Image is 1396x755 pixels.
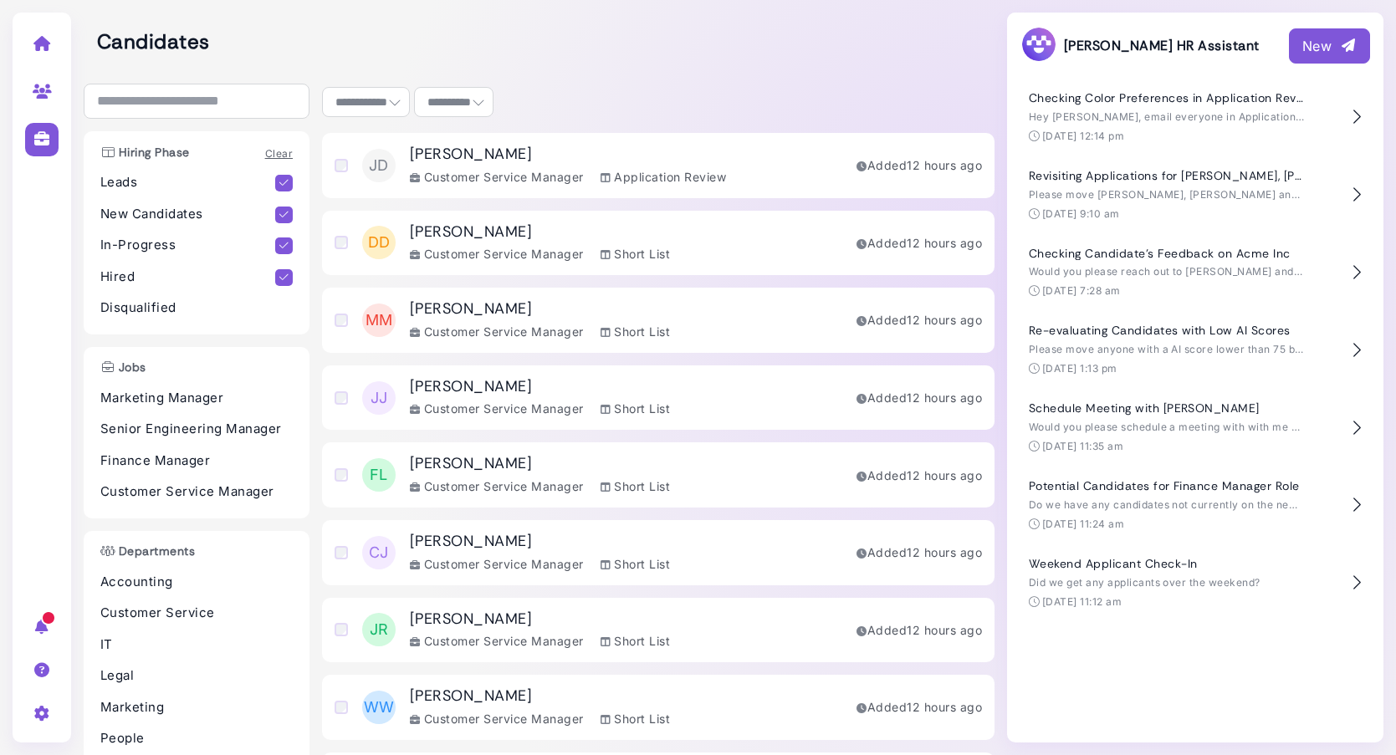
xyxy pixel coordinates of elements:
[601,632,671,650] div: Short List
[907,623,982,637] time: Sep 09, 2025
[100,389,293,408] p: Marketing Manager
[100,451,293,471] p: Finance Manager
[410,455,670,473] h3: [PERSON_NAME]
[1302,36,1357,56] div: New
[410,378,670,396] h3: [PERSON_NAME]
[1020,26,1259,65] h3: [PERSON_NAME] HR Assistant
[410,145,726,164] h3: [PERSON_NAME]
[857,467,982,484] div: Added
[100,236,275,255] p: In-Progress
[857,389,982,406] div: Added
[907,700,982,714] time: Sep 09, 2025
[1029,91,1305,105] h4: Checking Color Preferences in Application Review
[857,234,982,252] div: Added
[1020,311,1370,389] button: Re-evaluating Candidates with Low AI Scores Please move anyone with a AI score lower than 75 back...
[265,147,293,160] a: Clear
[907,313,982,327] time: Sep 09, 2025
[410,323,584,340] div: Customer Service Manager
[362,226,396,259] span: DD
[601,245,671,263] div: Short List
[1289,28,1370,64] button: New
[100,482,293,502] p: Customer Service Manager
[1042,518,1124,530] time: [DATE] 11:24 am
[1020,389,1370,467] button: Schedule Meeting with [PERSON_NAME] Would you please schedule a meeting with with me and [PERSON_...
[1020,79,1370,156] button: Checking Color Preferences in Application Review Hey [PERSON_NAME], email everyone in Application...
[1042,130,1124,142] time: [DATE] 12:14 pm
[1029,247,1305,261] h4: Checking Candidate's Feedback on Acme Inc
[100,635,293,655] p: IT
[100,729,293,748] p: People
[362,149,396,182] span: JD
[601,555,671,573] div: Short List
[92,360,155,375] h3: Jobs
[1042,207,1120,220] time: [DATE] 9:10 am
[100,573,293,592] p: Accounting
[410,632,584,650] div: Customer Service Manager
[1042,362,1117,375] time: [DATE] 1:13 pm
[362,304,396,337] span: MM
[362,536,396,569] span: CJ
[601,400,671,417] div: Short List
[410,223,670,242] h3: [PERSON_NAME]
[857,621,982,639] div: Added
[1029,324,1305,338] h4: Re-evaluating Candidates with Low AI Scores
[410,300,670,319] h3: [PERSON_NAME]
[410,168,584,186] div: Customer Service Manager
[100,420,293,439] p: Senior Engineering Manager
[410,687,670,706] h3: [PERSON_NAME]
[100,298,293,318] p: Disqualified
[362,691,396,724] span: WW
[601,168,727,186] div: Application Review
[1042,595,1122,608] time: [DATE] 11:12 am
[1020,234,1370,312] button: Checking Candidate's Feedback on Acme Inc Would you please reach out to [PERSON_NAME] and see how...
[410,477,584,495] div: Customer Service Manager
[857,698,982,716] div: Added
[601,710,671,727] div: Short List
[1029,557,1305,571] h4: Weekend Applicant Check-In
[100,205,275,224] p: New Candidates
[601,477,671,495] div: Short List
[1020,156,1370,234] button: Revisiting Applications for [PERSON_NAME], [PERSON_NAME], [PERSON_NAME], and [PERSON_NAME] Please...
[857,543,982,561] div: Added
[410,245,584,263] div: Customer Service Manager
[1029,576,1260,589] span: Did we get any applicants over the weekend?
[97,30,995,54] h2: Candidates
[410,555,584,573] div: Customer Service Manager
[100,666,293,686] p: Legal
[100,173,275,192] p: Leads
[410,533,670,551] h3: [PERSON_NAME]
[601,323,671,340] div: Short List
[362,458,396,492] span: FL
[92,145,198,160] h3: Hiring Phase
[100,268,275,287] p: Hired
[907,468,982,482] time: Sep 09, 2025
[100,604,293,623] p: Customer Service
[410,710,584,727] div: Customer Service Manager
[907,158,982,172] time: Sep 09, 2025
[362,381,396,415] span: JJ
[907,236,982,250] time: Sep 09, 2025
[1029,479,1305,493] h4: Potential Candidates for Finance Manager Role
[1042,284,1121,297] time: [DATE] 7:28 am
[410,400,584,417] div: Customer Service Manager
[1020,544,1370,622] button: Weekend Applicant Check-In Did we get any applicants over the weekend? [DATE] 11:12 am
[857,156,982,174] div: Added
[1042,440,1123,452] time: [DATE] 11:35 am
[100,698,293,717] p: Marketing
[1020,467,1370,544] button: Potential Candidates for Finance Manager Role Do we have any candidates not currently on the new ...
[362,613,396,646] span: JR
[1029,169,1305,183] h4: Revisiting Applications for [PERSON_NAME], [PERSON_NAME], [PERSON_NAME], and [PERSON_NAME]
[1029,401,1305,416] h4: Schedule Meeting with [PERSON_NAME]
[857,311,982,329] div: Added
[410,610,670,629] h3: [PERSON_NAME]
[907,390,982,405] time: Sep 09, 2025
[907,545,982,559] time: Sep 09, 2025
[92,544,203,559] h3: Departments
